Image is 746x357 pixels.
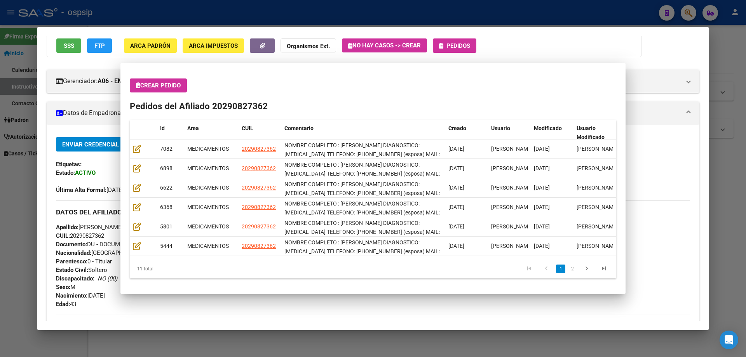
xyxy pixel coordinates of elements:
[534,204,550,210] span: [DATE]
[284,125,314,131] span: Comentario
[556,265,565,273] a: 1
[187,185,229,191] span: MEDICAMENTOS
[187,204,229,210] span: MEDICAMENTOS
[56,161,82,168] strong: Etiquetas:
[577,185,618,191] span: [PERSON_NAME]
[448,125,466,131] span: Creado
[534,146,550,152] span: [DATE]
[534,125,562,131] span: Modificado
[239,120,281,146] datatable-header-cell: CUIL
[433,38,476,53] button: Pedidos
[130,259,226,279] div: 11 total
[577,223,618,230] span: [PERSON_NAME]
[242,165,276,171] span: 20290827362
[56,208,690,216] h3: DATOS DEL AFILIADO
[56,241,181,248] span: DU - DOCUMENTO UNICO 29082736
[87,38,112,53] button: FTP
[555,262,566,275] li: page 1
[531,120,573,146] datatable-header-cell: Modificado
[160,243,173,249] span: 5444
[47,70,699,93] mat-expansion-panel-header: Gerenciador:A06 - EMA SALUD
[56,301,76,308] span: 43
[62,141,141,148] span: Enviar Credencial Digital
[160,204,173,210] span: 6368
[160,165,173,171] span: 6898
[75,169,96,176] strong: ACTIVO
[445,120,488,146] datatable-header-cell: Creado
[130,78,187,92] button: Crear Pedido
[448,185,464,191] span: [DATE]
[187,243,229,249] span: MEDICAMENTOS
[491,185,533,191] span: [PERSON_NAME]
[160,125,165,131] span: Id
[130,42,171,49] span: ARCA Padrón
[187,146,229,152] span: MEDICAMENTOS
[577,165,618,171] span: [PERSON_NAME]
[573,120,616,146] datatable-header-cell: Usuario Modificado
[56,224,78,231] strong: Apellido:
[448,165,464,171] span: [DATE]
[94,42,105,49] span: FTP
[130,100,616,113] h2: Pedidos del Afiliado 20290827362
[446,42,470,49] span: Pedidos
[157,120,184,146] datatable-header-cell: Id
[56,284,70,291] strong: Sexo:
[47,101,699,125] mat-expansion-panel-header: Datos de Empadronamiento
[160,223,173,230] span: 5801
[491,223,533,230] span: [PERSON_NAME]
[56,108,681,118] mat-panel-title: Datos de Empadronamiento
[566,262,578,275] li: page 2
[56,186,124,193] span: [DATE]
[491,204,533,210] span: [PERSON_NAME]
[491,125,510,131] span: Usuario
[488,120,531,146] datatable-header-cell: Usuario
[577,243,618,249] span: [PERSON_NAME]
[124,38,177,53] button: ARCA Padrón
[284,181,440,223] span: NOMBRE COMPLETO : JULIO DIEGO CARDOZO DIAGNOSTICO: COLITIS ULCEROSA TELEFONO: 3815434199 (esposa)...
[56,292,87,299] strong: Nacimiento:
[160,185,173,191] span: 6622
[183,38,244,53] button: ARCA Impuestos
[577,125,605,140] span: Usuario Modificado
[577,146,618,152] span: [PERSON_NAME]
[284,162,440,203] span: NOMBRE COMPLETO : JULIO DIEGO CARDOZO DIAGNOSTICO: COLITIS ULCEROSA TELEFONO: 3815434199 (esposa)...
[579,265,594,273] a: go to next page
[64,42,74,49] span: SSS
[242,125,253,131] span: CUIL
[539,265,554,273] a: go to previous page
[56,232,104,239] span: 20290827362
[284,200,440,242] span: NOMBRE COMPLETO : JULIO DIEGO CARDOZO DIAGNOSTICO: COLITIS ULCEROSA TELEFONO: 3815434199 (esposa)...
[187,165,229,171] span: MEDICAMENTOS
[534,243,550,249] span: [DATE]
[491,243,533,249] span: [PERSON_NAME]
[534,185,550,191] span: [DATE]
[284,220,440,261] span: NOMBRE COMPLETO : JULIO DIEGO CARDOZO DIAGNOSTICO: COLITIS ULCEROSA TELEFONO: 3815434199 (esposa)...
[56,292,105,299] span: [DATE]
[56,186,106,193] strong: Última Alta Formal:
[187,223,229,230] span: MEDICAMENTOS
[56,301,70,308] strong: Edad:
[136,82,181,89] span: Crear Pedido
[720,331,738,349] div: Open Intercom Messenger
[448,204,464,210] span: [DATE]
[448,146,464,152] span: [DATE]
[56,266,107,273] span: Soltero
[160,146,173,152] span: 7082
[284,142,440,184] span: NOMBRE COMPLETO : JULIO DIEGO CARDOZO DIAGNOSTICO: COLITIS ULCEROSA TELEFONO: 3815434199 (esposa)...
[534,165,550,171] span: [DATE]
[56,241,87,248] strong: Documento:
[568,265,577,273] a: 2
[242,243,276,249] span: 20290827362
[56,169,75,176] strong: Estado:
[242,146,276,152] span: 20290827362
[56,249,147,256] span: [GEOGRAPHIC_DATA]
[187,125,199,131] span: Area
[56,249,91,256] strong: Nacionalidad:
[491,165,533,171] span: [PERSON_NAME]
[56,77,681,86] mat-panel-title: Gerenciador:
[342,38,427,52] button: No hay casos -> Crear
[184,120,239,146] datatable-header-cell: Area
[348,42,421,49] span: No hay casos -> Crear
[491,146,533,152] span: [PERSON_NAME]
[56,284,75,291] span: M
